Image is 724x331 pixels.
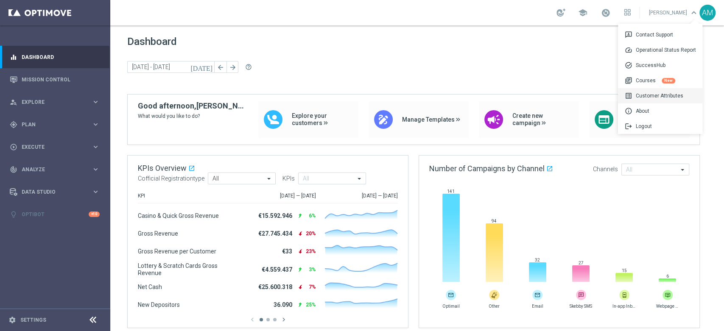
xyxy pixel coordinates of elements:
[648,6,699,19] a: [PERSON_NAME]keyboard_arrow_down 3pContact Support speedOperational Status Report task_altSuccess...
[10,121,17,128] i: gps_fixed
[618,42,702,58] div: Operational Status Report
[618,103,702,119] a: infoAbout
[10,166,92,173] div: Analyze
[9,144,100,150] button: play_circle_outline Execute keyboard_arrow_right
[22,189,92,195] span: Data Studio
[10,211,17,218] i: lightbulb
[9,211,100,218] button: lightbulb Optibot +10
[618,119,702,134] div: Logout
[578,8,587,17] span: school
[89,211,100,217] div: +10
[92,165,100,173] i: keyboard_arrow_right
[92,98,100,106] i: keyboard_arrow_right
[9,121,100,128] button: gps_fixed Plan keyboard_arrow_right
[9,189,100,195] button: Data Studio keyboard_arrow_right
[618,119,702,134] a: logoutLogout
[625,107,636,115] span: info
[9,76,100,83] button: Mission Control
[625,77,636,84] span: library_books
[10,166,17,173] i: track_changes
[618,27,702,42] a: 3pContact Support
[8,316,16,324] i: settings
[618,73,702,88] a: library_booksCoursesNew
[625,122,636,130] span: logout
[618,42,702,58] a: speedOperational Status Report
[618,88,702,103] a: list_altCustomer Attributes
[92,120,100,128] i: keyboard_arrow_right
[92,143,100,151] i: keyboard_arrow_right
[10,203,100,225] div: Optibot
[10,46,100,68] div: Dashboard
[22,100,92,105] span: Explore
[9,99,100,106] button: person_search Explore keyboard_arrow_right
[22,46,100,68] a: Dashboard
[10,143,92,151] div: Execute
[22,122,92,127] span: Plan
[699,5,716,21] div: AM
[618,88,702,103] div: Customer Attributes
[22,203,89,225] a: Optibot
[625,46,636,54] span: speed
[9,166,100,173] button: track_changes Analyze keyboard_arrow_right
[10,188,92,196] div: Data Studio
[618,58,702,73] div: SuccessHub
[618,73,702,88] div: Courses
[662,78,675,83] div: New
[22,68,100,91] a: Mission Control
[618,58,702,73] a: task_altSuccessHub
[22,145,92,150] span: Execute
[10,98,17,106] i: person_search
[625,92,636,100] span: list_alt
[20,317,46,323] a: Settings
[10,98,92,106] div: Explore
[618,103,702,119] div: About
[625,31,636,39] span: 3p
[689,8,699,17] span: keyboard_arrow_down
[10,68,100,91] div: Mission Control
[618,27,702,42] div: Contact Support
[92,188,100,196] i: keyboard_arrow_right
[9,54,100,61] button: equalizer Dashboard
[10,121,92,128] div: Plan
[22,167,92,172] span: Analyze
[10,53,17,61] i: equalizer
[625,61,636,69] span: task_alt
[10,143,17,151] i: play_circle_outline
